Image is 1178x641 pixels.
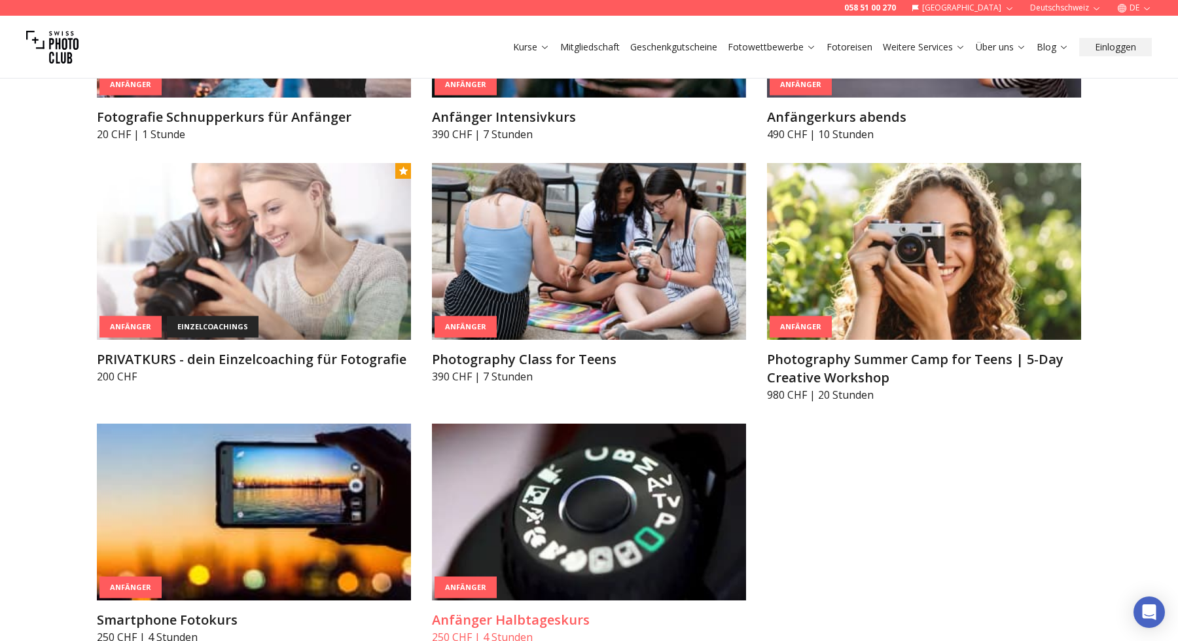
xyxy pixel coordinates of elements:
[435,316,497,338] div: Anfänger
[97,424,411,600] img: Smartphone Fotokurs
[26,21,79,73] img: Swiss photo club
[99,316,162,338] div: Anfänger
[821,38,878,56] button: Fotoreisen
[1133,596,1165,628] div: Open Intercom Messenger
[432,369,746,384] p: 390 CHF | 7 Stunden
[1031,38,1074,56] button: Blog
[99,74,162,96] div: Anfänger
[767,387,1081,403] p: 980 CHF | 20 Stunden
[723,38,821,56] button: Fotowettbewerbe
[728,41,816,54] a: Fotowettbewerbe
[97,350,411,369] h3: PRIVATKURS - dein Einzelcoaching für Fotografie
[767,126,1081,142] p: 490 CHF | 10 Stunden
[560,41,620,54] a: Mitgliedschaft
[435,74,497,96] div: Anfänger
[432,163,746,384] a: Photography Class for TeensAnfängerPhotography Class for Teens390 CHF | 7 Stunden
[770,316,832,338] div: Anfänger
[508,38,555,56] button: Kurse
[432,424,746,600] img: Anfänger Halbtageskurs
[435,577,497,598] div: Anfänger
[432,108,746,126] h3: Anfänger Intensivkurs
[883,41,965,54] a: Weitere Services
[1079,38,1152,56] button: Einloggen
[97,108,411,126] h3: Fotografie Schnupperkurs für Anfänger
[432,350,746,369] h3: Photography Class for Teens
[767,350,1081,387] h3: Photography Summer Camp for Teens | 5-Day Creative Workshop
[767,163,1081,340] img: Photography Summer Camp for Teens | 5-Day Creative Workshop
[97,611,411,629] h3: Smartphone Fotokurs
[767,163,1081,403] a: Photography Summer Camp for Teens | 5-Day Creative WorkshopAnfängerPhotography Summer Camp for Te...
[630,41,717,54] a: Geschenkgutscheine
[97,163,411,340] img: PRIVATKURS - dein Einzelcoaching für Fotografie
[827,41,872,54] a: Fotoreisen
[1037,41,1069,54] a: Blog
[770,74,832,96] div: Anfänger
[167,316,259,338] div: einzelcoachings
[97,126,411,142] p: 20 CHF | 1 Stunde
[844,3,896,13] a: 058 51 00 270
[767,108,1081,126] h3: Anfängerkurs abends
[625,38,723,56] button: Geschenkgutscheine
[971,38,1031,56] button: Über uns
[97,369,411,384] p: 200 CHF
[432,163,746,340] img: Photography Class for Teens
[432,126,746,142] p: 390 CHF | 7 Stunden
[432,611,746,629] h3: Anfänger Halbtageskurs
[976,41,1026,54] a: Über uns
[878,38,971,56] button: Weitere Services
[555,38,625,56] button: Mitgliedschaft
[97,163,411,384] a: PRIVATKURS - dein Einzelcoaching für FotografieAnfängereinzelcoachingsPRIVATKURS - dein Einzelcoa...
[513,41,550,54] a: Kurse
[99,577,162,598] div: Anfänger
